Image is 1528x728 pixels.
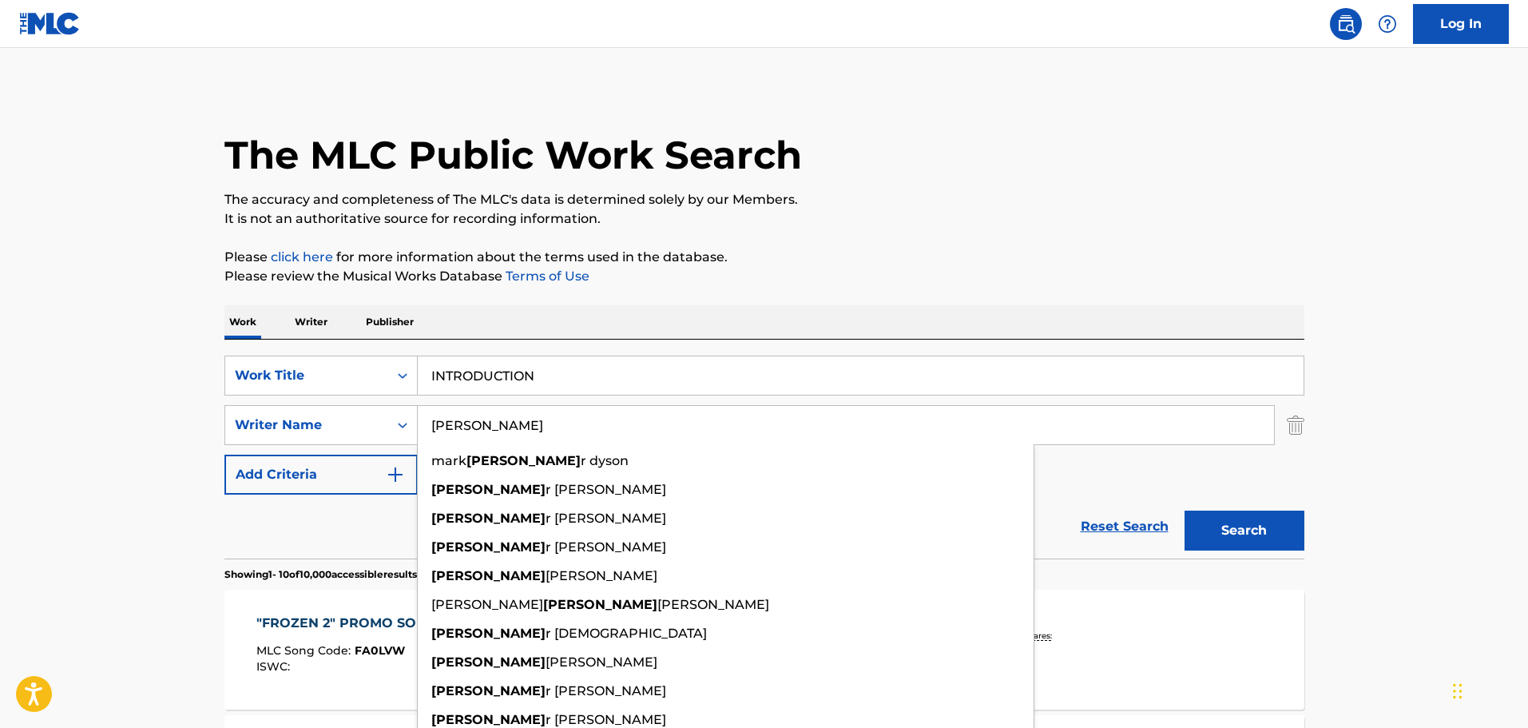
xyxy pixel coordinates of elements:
[546,683,666,698] span: r [PERSON_NAME]
[224,567,490,582] p: Showing 1 - 10 of 10,000 accessible results (Total 640,768 )
[431,539,546,555] strong: [PERSON_NAME]
[1185,511,1304,551] button: Search
[431,597,543,612] span: [PERSON_NAME]
[1330,8,1362,40] a: Public Search
[1453,667,1463,715] div: Drag
[431,568,546,583] strong: [PERSON_NAME]
[1073,509,1177,544] a: Reset Search
[502,269,589,284] a: Terms of Use
[581,453,629,468] span: r dyson
[224,190,1304,209] p: The accuracy and completeness of The MLC's data is determined solely by our Members.
[431,683,546,698] strong: [PERSON_NAME]
[224,305,261,339] p: Work
[431,511,546,526] strong: [PERSON_NAME]
[546,626,707,641] span: r [DEMOGRAPHIC_DATA]
[1378,14,1397,34] img: help
[256,614,462,633] div: "FROZEN 2" PROMO SOURCE
[1371,8,1403,40] div: Help
[1336,14,1355,34] img: search
[431,626,546,641] strong: [PERSON_NAME]
[224,209,1304,229] p: It is not an authoritative source for recording information.
[271,249,333,265] a: click here
[1448,651,1528,728] iframe: Chat Widget
[543,597,657,612] strong: [PERSON_NAME]
[431,453,466,468] span: mark
[256,643,355,658] span: MLC Song Code :
[466,453,581,468] strong: [PERSON_NAME]
[224,455,418,495] button: Add Criteria
[19,12,81,35] img: MLC Logo
[224,590,1304,710] a: "FROZEN 2" PROMO SOURCEMLC Song Code:FA0LVWISWC:Writers (1)[PERSON_NAME] [PERSON_NAME]Recording A...
[235,416,379,435] div: Writer Name
[546,568,657,583] span: [PERSON_NAME]
[1287,405,1304,445] img: Delete Criterion
[361,305,419,339] p: Publisher
[546,511,666,526] span: r [PERSON_NAME]
[431,654,546,670] strong: [PERSON_NAME]
[431,712,546,727] strong: [PERSON_NAME]
[235,366,379,385] div: Work Title
[431,482,546,497] strong: [PERSON_NAME]
[355,643,405,658] span: FA0LVW
[224,131,802,179] h1: The MLC Public Work Search
[290,305,332,339] p: Writer
[546,539,666,555] span: r [PERSON_NAME]
[546,654,657,670] span: [PERSON_NAME]
[1413,4,1509,44] a: Log In
[386,465,405,484] img: 9d2ae6d4665cec9f34b9.svg
[256,659,294,674] span: ISWC :
[224,267,1304,286] p: Please review the Musical Works Database
[546,482,666,497] span: r [PERSON_NAME]
[224,356,1304,559] form: Search Form
[224,248,1304,267] p: Please for more information about the terms used in the database.
[546,712,666,727] span: r [PERSON_NAME]
[657,597,769,612] span: [PERSON_NAME]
